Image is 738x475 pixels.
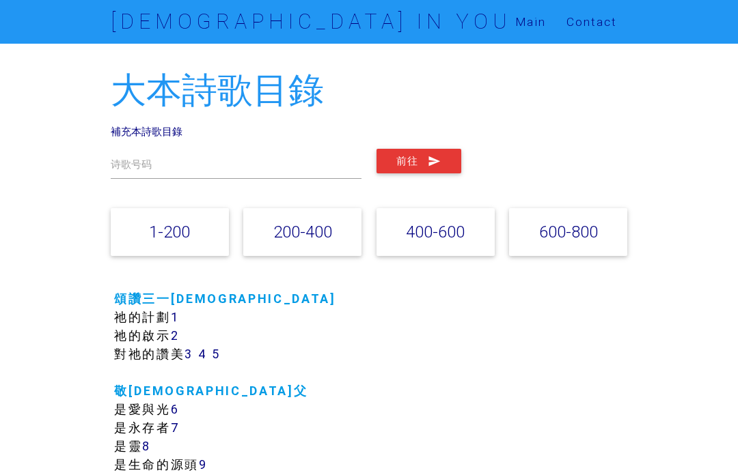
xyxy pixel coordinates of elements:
[199,457,208,472] a: 9
[184,346,193,362] a: 3
[111,157,152,172] label: 诗歌号码
[114,383,307,399] a: 敬[DEMOGRAPHIC_DATA]父
[212,346,221,362] a: 5
[171,328,180,343] a: 2
[539,222,598,242] a: 600-800
[111,71,627,110] h2: 大本詩歌目錄
[273,222,332,242] a: 200-400
[198,346,208,362] a: 4
[171,420,180,435] a: 7
[171,401,180,417] a: 6
[114,291,336,306] a: 頌讚三一[DEMOGRAPHIC_DATA]
[377,149,461,173] button: 前往
[171,309,180,325] a: 1
[149,222,190,242] a: 1-200
[142,438,151,454] a: 8
[406,222,465,242] a: 400-600
[111,125,182,138] a: 補充本詩歌目錄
